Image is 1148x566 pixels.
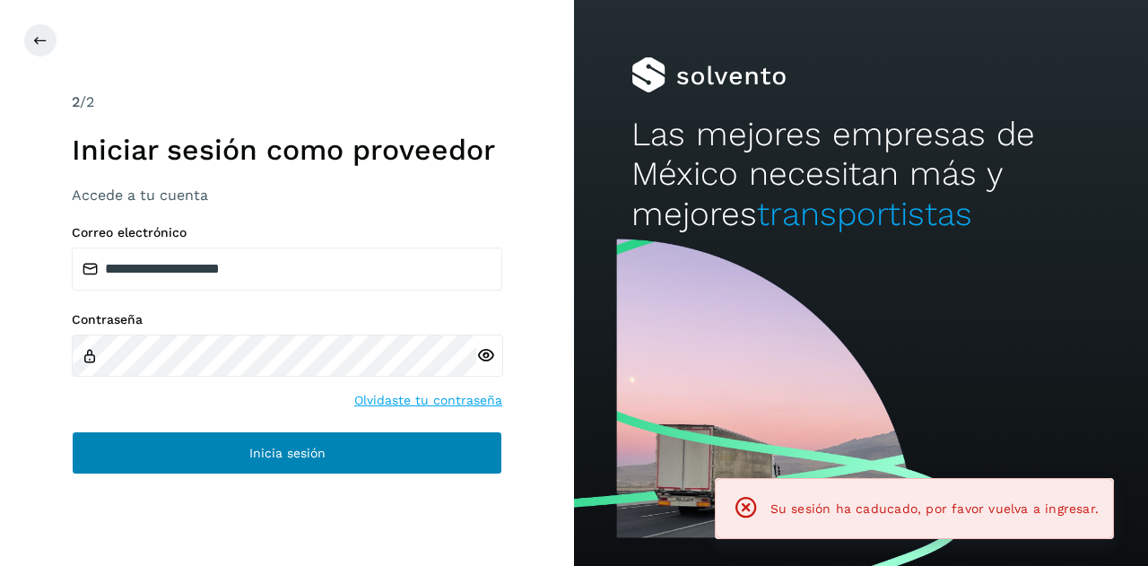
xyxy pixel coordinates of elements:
[72,133,502,167] h1: Iniciar sesión como proveedor
[757,195,972,233] span: transportistas
[72,93,80,110] span: 2
[72,225,502,240] label: Correo electrónico
[72,91,502,113] div: /2
[72,187,502,204] h3: Accede a tu cuenta
[249,447,326,459] span: Inicia sesión
[770,501,1099,516] span: Su sesión ha caducado, por favor vuelva a ingresar.
[72,312,502,327] label: Contraseña
[72,431,502,475] button: Inicia sesión
[631,115,1091,234] h2: Las mejores empresas de México necesitan más y mejores
[354,391,502,410] a: Olvidaste tu contraseña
